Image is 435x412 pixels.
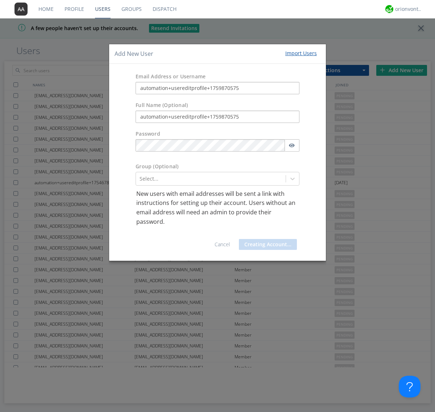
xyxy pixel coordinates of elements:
p: New users with email addresses will be sent a link with instructions for setting up their account... [136,189,299,226]
input: e.g. email@address.com, Housekeeping1 [136,82,299,94]
label: Full Name (Optional) [136,102,188,109]
a: Cancel [215,241,230,248]
div: orionvontas+atlas+automation+org2 [395,5,422,13]
img: 373638.png [14,3,28,16]
button: Creating Account... [239,239,297,250]
label: Password [136,130,160,137]
h4: Add New User [115,50,153,58]
img: 29d36aed6fa347d5a1537e7736e6aa13 [385,5,393,13]
div: Import Users [285,50,317,57]
label: Group (Optional) [136,163,178,170]
input: Julie Appleseed [136,111,299,123]
label: Email Address or Username [136,73,206,80]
